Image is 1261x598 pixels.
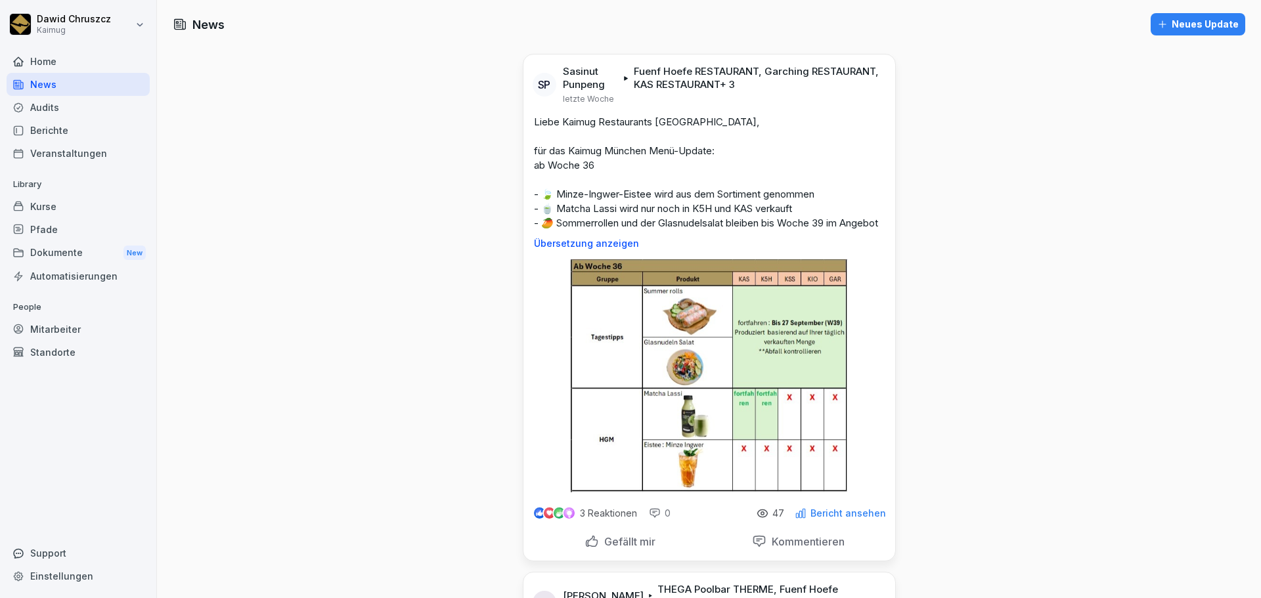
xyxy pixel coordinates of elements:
div: Neues Update [1157,17,1239,32]
p: letzte Woche [563,94,614,104]
div: New [123,246,146,261]
a: Automatisierungen [7,265,150,288]
img: tjb7aiz2ua4zzf5nnu13w243.png [571,259,847,492]
a: Veranstaltungen [7,142,150,165]
img: love [544,508,554,518]
p: Kommentieren [766,535,845,548]
p: People [7,297,150,318]
div: SP [533,73,556,96]
img: celebrate [554,507,565,519]
p: Fuenf Hoefe RESTAURANT, Garching RESTAURANT, KAS RESTAURANT + 3 [634,65,879,91]
p: Bericht ansehen [810,508,886,519]
a: Mitarbeiter [7,318,150,341]
p: Dawid Chruszcz [37,14,111,25]
a: Audits [7,96,150,119]
button: Neues Update [1151,13,1245,35]
h1: News [192,16,225,33]
div: 0 [649,507,671,520]
p: Gefällt mir [599,535,655,548]
a: DokumenteNew [7,241,150,265]
a: Standorte [7,341,150,364]
a: Berichte [7,119,150,142]
div: Support [7,542,150,565]
a: News [7,73,150,96]
img: inspiring [564,507,575,519]
img: like [534,508,544,519]
p: Kaimug [37,26,111,35]
a: Kurse [7,195,150,218]
p: Liebe Kaimug Restaurants [GEOGRAPHIC_DATA], für das Kaimug München Menü-Update: ab Woche 36 - 🍃 M... [534,115,885,230]
a: Pfade [7,218,150,241]
div: Dokumente [7,241,150,265]
p: Sasinut Punpeng [563,65,619,91]
p: 3 Reaktionen [580,508,637,519]
p: 47 [772,508,784,519]
p: Library [7,174,150,195]
a: Home [7,50,150,73]
p: Übersetzung anzeigen [534,238,885,249]
a: Einstellungen [7,565,150,587]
